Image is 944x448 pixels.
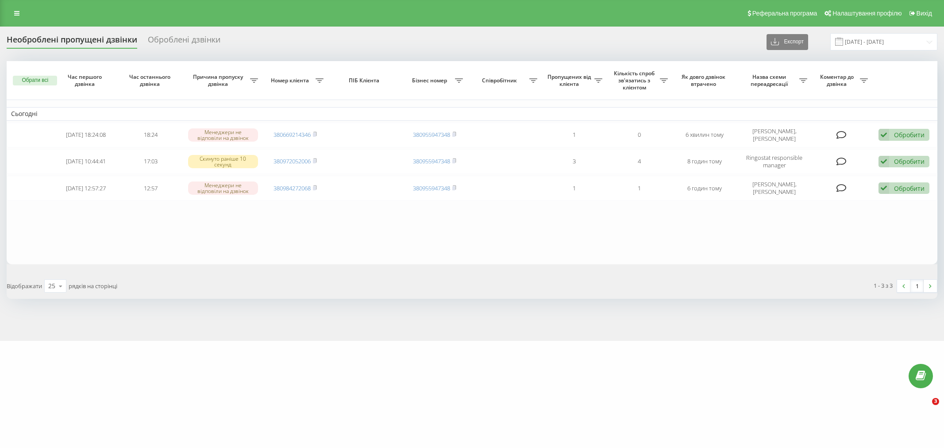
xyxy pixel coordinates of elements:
span: ПІБ Клієнта [335,77,394,84]
div: Оброблені дзвінки [148,35,220,49]
a: 380972052006 [274,157,311,165]
td: 6 годин тому [672,176,737,201]
span: Відображати [7,282,42,290]
iframe: Intercom live chat [914,398,935,419]
div: Менеджери не відповіли на дзвінок [188,182,258,195]
div: Менеджери не відповіли на дзвінок [188,128,258,142]
span: Бізнес номер [407,77,455,84]
button: Обрати всі [13,76,57,85]
td: 1 [607,176,672,201]
span: Номер клієнта [267,77,315,84]
span: Кількість спроб зв'язатись з клієнтом [611,70,659,91]
span: 3 [932,398,939,405]
td: 18:24 [118,123,183,147]
td: [DATE] 10:44:41 [53,149,118,174]
td: 0 [607,123,672,147]
td: 12:57 [118,176,183,201]
td: 3 [542,149,607,174]
td: [PERSON_NAME], [PERSON_NAME] [737,123,812,147]
span: Вихід [917,10,932,17]
a: 1 [910,280,924,292]
td: 1 [542,123,607,147]
span: Як довго дзвінок втрачено [679,73,730,87]
td: Сьогодні [7,107,937,120]
span: Назва схеми переадресації [742,73,799,87]
td: 17:03 [118,149,183,174]
a: 380955947348 [413,184,450,192]
td: Ringostat responsible manager [737,149,812,174]
a: 380984272068 [274,184,311,192]
td: [PERSON_NAME], [PERSON_NAME] [737,176,812,201]
span: рядків на сторінці [69,282,117,290]
div: 1 - 3 з 3 [874,281,893,290]
a: 380669214346 [274,131,311,139]
span: Причина пропуску дзвінка [188,73,250,87]
a: 380955947348 [413,157,450,165]
div: Необроблені пропущені дзвінки [7,35,137,49]
td: 6 хвилин тому [672,123,737,147]
td: 4 [607,149,672,174]
td: 8 годин тому [672,149,737,174]
span: Пропущених від клієнта [546,73,594,87]
td: [DATE] 12:57:27 [53,176,118,201]
span: Коментар до дзвінка [816,73,860,87]
div: 25 [48,282,55,290]
td: [DATE] 18:24:08 [53,123,118,147]
div: Обробити [894,184,925,193]
span: Налаштування профілю [832,10,902,17]
div: Скинуто раніше 10 секунд [188,155,258,168]
div: Обробити [894,157,925,166]
div: Обробити [894,131,925,139]
span: Час останнього дзвінка [126,73,176,87]
td: 1 [542,176,607,201]
span: Співробітник [472,77,529,84]
button: Експорт [767,34,808,50]
a: 380955947348 [413,131,450,139]
span: Реферальна програма [752,10,817,17]
span: Час першого дзвінка [61,73,111,87]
